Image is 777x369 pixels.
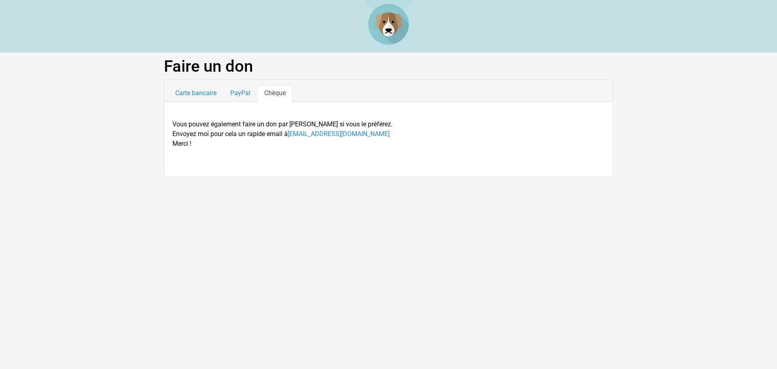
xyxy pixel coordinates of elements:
p: Vous pouvez également faire un don par [PERSON_NAME] si vous le préférez. Envoyez moi pour cela u... [172,119,605,149]
a: Carte bancaire [168,85,223,102]
a: Chèque [257,85,293,102]
a: PayPal [223,85,257,102]
a: [EMAIL_ADDRESS][DOMAIN_NAME] [288,130,390,138]
h1: Faire un don [164,57,613,76]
